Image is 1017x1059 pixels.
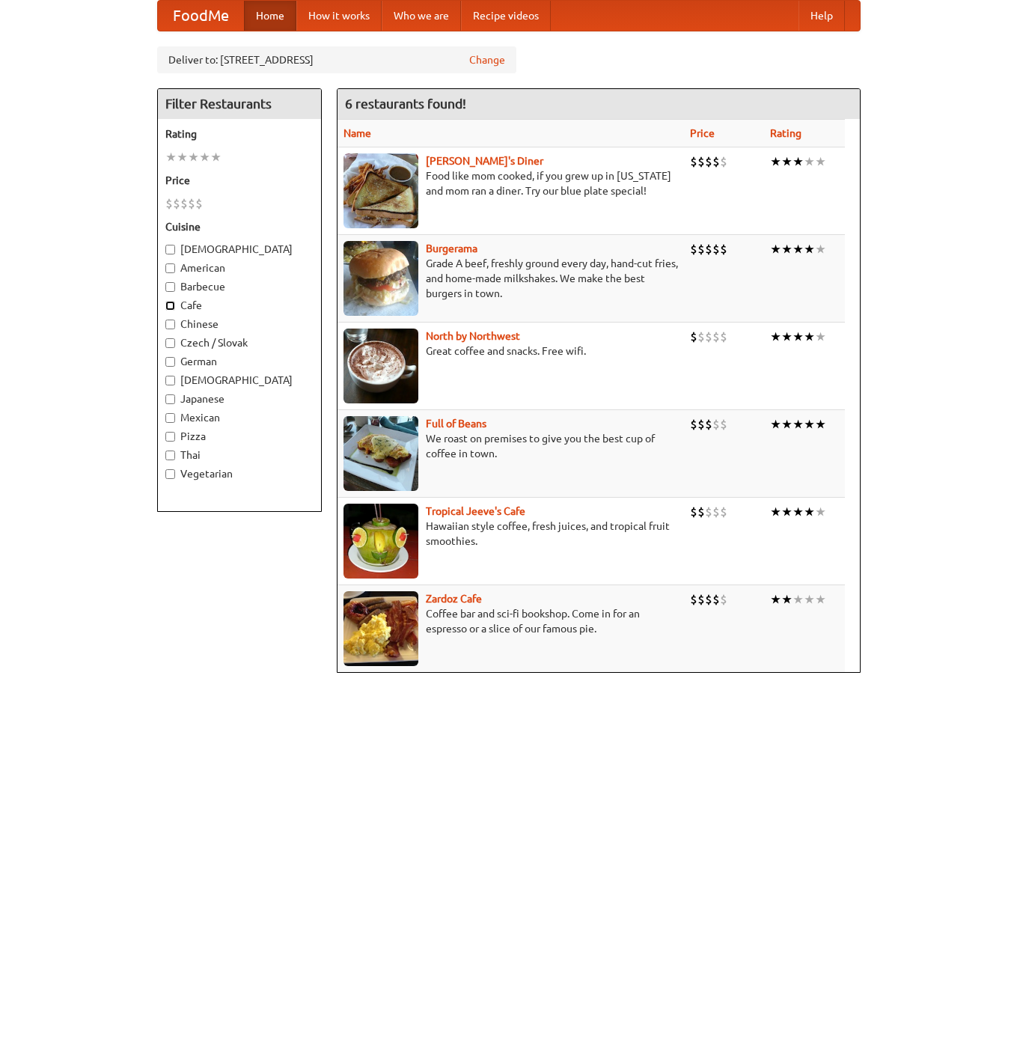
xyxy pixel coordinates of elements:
[792,329,804,345] li: ★
[426,330,520,342] b: North by Northwest
[705,153,712,170] li: $
[815,329,826,345] li: ★
[690,153,697,170] li: $
[705,504,712,520] li: $
[165,448,314,463] label: Thai
[343,153,418,228] img: sallys.jpg
[165,245,175,254] input: [DEMOGRAPHIC_DATA]
[173,195,180,212] li: $
[792,591,804,608] li: ★
[426,242,477,254] a: Burgerama
[165,357,175,367] input: German
[426,418,486,430] b: Full of Beans
[720,416,727,433] li: $
[244,1,296,31] a: Home
[158,1,244,31] a: FoodMe
[781,329,792,345] li: ★
[165,126,314,141] h5: Rating
[804,329,815,345] li: ★
[165,195,173,212] li: $
[712,591,720,608] li: $
[720,329,727,345] li: $
[690,591,697,608] li: $
[165,373,314,388] label: [DEMOGRAPHIC_DATA]
[792,153,804,170] li: ★
[712,153,720,170] li: $
[158,89,321,119] h4: Filter Restaurants
[343,591,418,666] img: zardoz.jpg
[210,149,222,165] li: ★
[165,149,177,165] li: ★
[426,505,525,517] a: Tropical Jeeve's Cafe
[165,432,175,442] input: Pizza
[165,413,175,423] input: Mexican
[781,241,792,257] li: ★
[165,410,314,425] label: Mexican
[705,416,712,433] li: $
[343,241,418,316] img: burgerama.jpg
[770,591,781,608] li: ★
[792,416,804,433] li: ★
[712,416,720,433] li: $
[165,338,175,348] input: Czech / Slovak
[781,504,792,520] li: ★
[461,1,551,31] a: Recipe videos
[697,416,705,433] li: $
[720,504,727,520] li: $
[296,1,382,31] a: How it works
[165,320,175,329] input: Chinese
[343,256,678,301] p: Grade A beef, freshly ground every day, hand-cut fries, and home-made milkshakes. We make the bes...
[343,519,678,549] p: Hawaiian style coffee, fresh juices, and tropical fruit smoothies.
[188,195,195,212] li: $
[343,431,678,461] p: We roast on premises to give you the best cup of coffee in town.
[697,504,705,520] li: $
[165,260,314,275] label: American
[195,195,203,212] li: $
[343,504,418,579] img: jeeves.jpg
[165,335,314,350] label: Czech / Slovak
[690,504,697,520] li: $
[165,469,175,479] input: Vegetarian
[815,591,826,608] li: ★
[690,241,697,257] li: $
[177,149,188,165] li: ★
[165,354,314,369] label: German
[697,241,705,257] li: $
[697,329,705,345] li: $
[770,153,781,170] li: ★
[770,416,781,433] li: ★
[157,46,516,73] div: Deliver to: [STREET_ADDRESS]
[165,317,314,332] label: Chinese
[705,329,712,345] li: $
[343,606,678,636] p: Coffee bar and sci-fi bookshop. Come in for an espresso or a slice of our famous pie.
[165,451,175,460] input: Thai
[770,241,781,257] li: ★
[165,173,314,188] h5: Price
[343,344,678,358] p: Great coffee and snacks. Free wifi.
[165,394,175,404] input: Japanese
[697,153,705,170] li: $
[165,282,175,292] input: Barbecue
[804,416,815,433] li: ★
[165,391,314,406] label: Japanese
[815,504,826,520] li: ★
[712,504,720,520] li: $
[165,429,314,444] label: Pizza
[382,1,461,31] a: Who we are
[705,241,712,257] li: $
[720,591,727,608] li: $
[690,127,715,139] a: Price
[165,263,175,273] input: American
[781,416,792,433] li: ★
[781,153,792,170] li: ★
[804,241,815,257] li: ★
[165,219,314,234] h5: Cuisine
[426,155,543,167] b: [PERSON_NAME]'s Diner
[426,593,482,605] a: Zardoz Cafe
[792,504,804,520] li: ★
[180,195,188,212] li: $
[804,153,815,170] li: ★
